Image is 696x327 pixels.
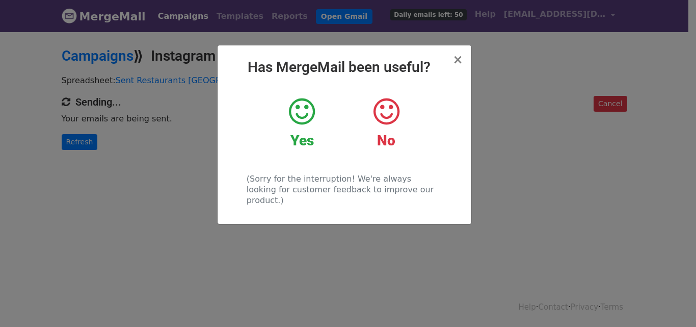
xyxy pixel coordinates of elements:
strong: No [377,132,395,149]
h2: Has MergeMail been useful? [226,59,463,76]
span: × [452,53,463,67]
iframe: Chat Widget [645,278,696,327]
button: Close [452,54,463,66]
a: Yes [267,96,336,149]
a: No [352,96,420,149]
strong: Yes [290,132,314,149]
p: (Sorry for the interruption! We're always looking for customer feedback to improve our product.) [247,173,442,206]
